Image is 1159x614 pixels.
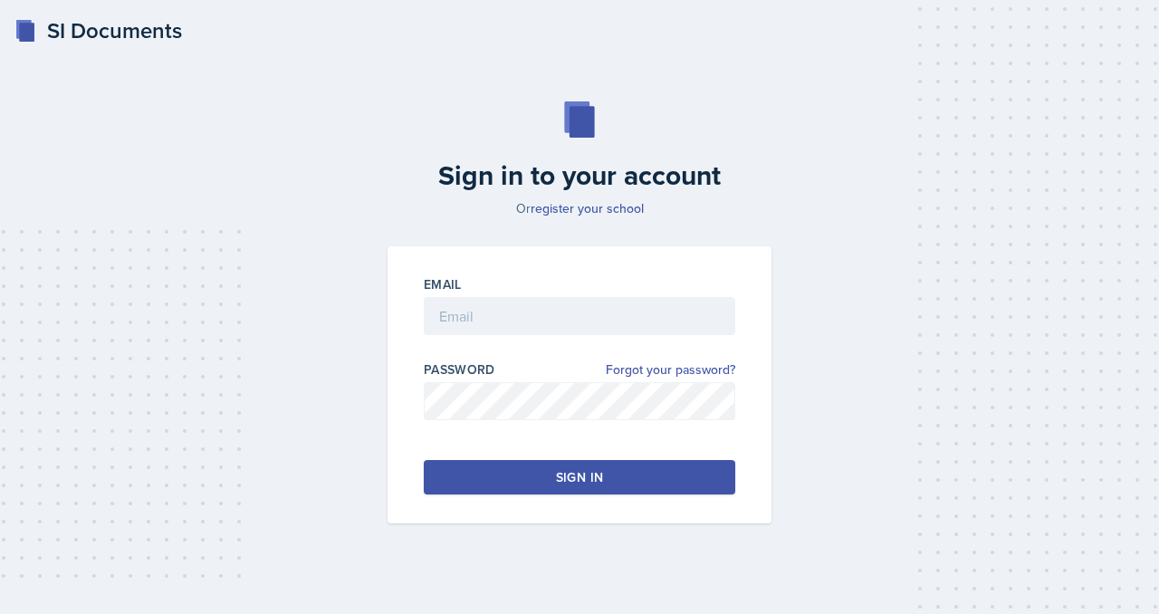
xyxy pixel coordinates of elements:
[14,14,182,47] a: SI Documents
[424,460,735,494] button: Sign in
[377,199,782,217] p: Or
[424,360,495,379] label: Password
[606,360,735,379] a: Forgot your password?
[424,275,462,293] label: Email
[531,199,644,217] a: register your school
[377,159,782,192] h2: Sign in to your account
[424,297,735,335] input: Email
[556,468,603,486] div: Sign in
